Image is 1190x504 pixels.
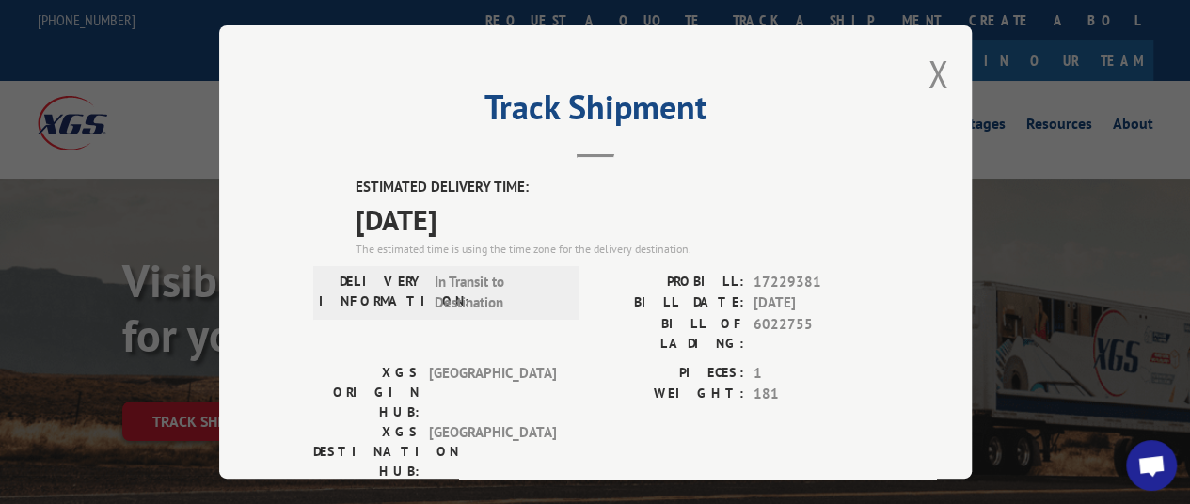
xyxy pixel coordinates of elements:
label: PIECES: [595,362,744,384]
label: XGS ORIGIN HUB: [313,362,420,421]
span: 181 [754,384,878,405]
label: DELIVERY INFORMATION: [319,271,425,313]
label: WEIGHT: [595,384,744,405]
span: [GEOGRAPHIC_DATA] [429,362,556,421]
span: [DATE] [754,292,878,314]
label: PROBILL: [595,271,744,292]
h2: Track Shipment [313,94,878,130]
span: [GEOGRAPHIC_DATA] [429,421,556,480]
label: ESTIMATED DELIVERY TIME: [356,177,878,198]
span: 6022755 [754,313,878,353]
label: XGS DESTINATION HUB: [313,421,420,480]
span: [DATE] [356,197,878,240]
label: BILL DATE: [595,292,744,314]
div: Open chat [1126,440,1177,491]
div: The estimated time is using the time zone for the delivery destination. [356,240,878,257]
span: In Transit to Destination [435,271,562,313]
button: Close modal [928,49,948,99]
span: 17229381 [754,271,878,292]
span: 1 [754,362,878,384]
label: BILL OF LADING: [595,313,744,353]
